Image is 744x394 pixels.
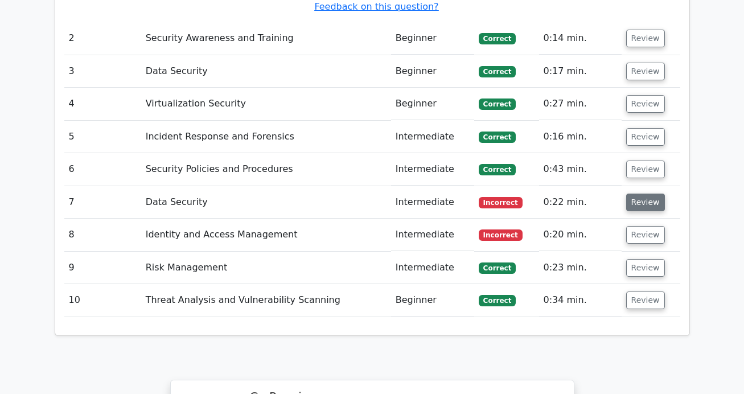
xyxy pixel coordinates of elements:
[141,22,391,55] td: Security Awareness and Training
[64,252,141,284] td: 9
[391,284,474,317] td: Beginner
[626,63,665,80] button: Review
[539,55,622,88] td: 0:17 min.
[64,284,141,317] td: 10
[64,88,141,120] td: 4
[479,33,516,44] span: Correct
[141,252,391,284] td: Risk Management
[479,66,516,77] span: Correct
[391,121,474,153] td: Intermediate
[141,121,391,153] td: Incident Response and Forensics
[391,252,474,284] td: Intermediate
[539,284,622,317] td: 0:34 min.
[539,121,622,153] td: 0:16 min.
[64,121,141,153] td: 5
[391,153,474,186] td: Intermediate
[64,186,141,219] td: 7
[626,161,665,178] button: Review
[539,252,622,284] td: 0:23 min.
[539,22,622,55] td: 0:14 min.
[626,30,665,47] button: Review
[626,226,665,244] button: Review
[141,153,391,186] td: Security Policies and Procedures
[391,186,474,219] td: Intermediate
[64,153,141,186] td: 6
[626,128,665,146] button: Review
[479,132,516,143] span: Correct
[391,55,474,88] td: Beginner
[626,95,665,113] button: Review
[626,194,665,211] button: Review
[539,219,622,251] td: 0:20 min.
[141,186,391,219] td: Data Security
[626,259,665,277] button: Review
[391,219,474,251] td: Intermediate
[479,98,516,110] span: Correct
[64,22,141,55] td: 2
[479,229,523,241] span: Incorrect
[141,219,391,251] td: Identity and Access Management
[626,292,665,309] button: Review
[314,1,438,12] a: Feedback on this question?
[539,88,622,120] td: 0:27 min.
[141,55,391,88] td: Data Security
[64,55,141,88] td: 3
[391,88,474,120] td: Beginner
[64,219,141,251] td: 8
[539,186,622,219] td: 0:22 min.
[479,262,516,274] span: Correct
[141,88,391,120] td: Virtualization Security
[141,284,391,317] td: Threat Analysis and Vulnerability Scanning
[479,197,523,208] span: Incorrect
[479,164,516,175] span: Correct
[479,295,516,306] span: Correct
[391,22,474,55] td: Beginner
[539,153,622,186] td: 0:43 min.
